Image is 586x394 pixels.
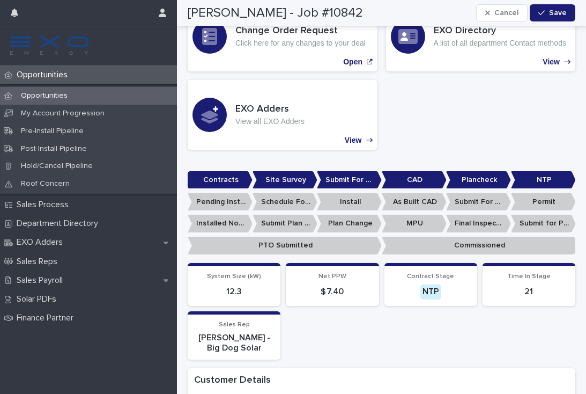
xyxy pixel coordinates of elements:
p: Schedule For Install [253,193,317,211]
p: NTP [511,171,576,189]
p: View [543,57,560,67]
p: PTO Submitted [188,237,382,254]
p: Contracts [188,171,253,189]
h2: Customer Details [194,375,271,386]
p: Sales Payroll [12,275,71,286]
h3: EXO Directory [434,25,566,37]
p: A list of all department Contact methods [434,39,566,48]
p: Permit [511,193,576,211]
h3: EXO Adders [235,104,305,115]
p: CAD [382,171,447,189]
button: Save [530,4,575,21]
img: FKS5r6ZBThi8E5hshIGi [9,35,90,56]
p: Sales Process [12,200,77,210]
p: [PERSON_NAME] - Big Dog Solar [194,333,274,353]
div: NTP [420,284,441,299]
p: Commissioned [382,237,576,254]
p: Click here for any changes to your deal [235,39,366,48]
p: Installed No Permit [188,215,253,232]
p: Site Survey [253,171,317,189]
a: View [386,2,576,71]
p: View all EXO Adders [235,117,305,126]
p: As Built CAD [382,193,447,211]
span: System Size (kW) [207,273,261,280]
p: View [345,136,362,145]
p: Plan Change [317,215,382,232]
span: Net PPW [318,273,346,280]
p: Final Inspection [446,215,511,232]
span: Contract Stage [407,273,454,280]
p: EXO Adders [12,237,71,247]
p: 12.3 [194,287,274,297]
p: My Account Progression [12,109,113,118]
h2: [PERSON_NAME] - Job #10842 [188,5,363,21]
a: View [188,80,377,150]
p: Install [317,193,382,211]
span: Cancel [494,9,518,17]
p: Finance Partner [12,313,82,323]
p: Solar PDFs [12,294,65,304]
span: Save [549,9,567,17]
button: Cancel [476,4,528,21]
span: Time In Stage [507,273,551,280]
span: Sales Rep [219,322,250,328]
h3: Change Order Request [235,25,366,37]
p: MPU [382,215,447,232]
p: Submit For Permit [446,193,511,211]
p: Submit Plan Change [253,215,317,232]
p: Department Directory [12,218,107,229]
p: Hold/Cancel Pipeline [12,162,101,171]
p: $ 7.40 [292,287,372,297]
p: Pending Install Task [188,193,253,211]
a: Open [188,2,377,71]
p: 21 [489,287,569,297]
p: Sales Reps [12,257,66,267]
p: Pre-Install Pipeline [12,127,92,136]
p: Opportunities [12,70,76,80]
p: Submit for PTO [511,215,576,232]
p: Post-Install Pipeline [12,144,95,154]
p: Roof Concern [12,179,78,188]
p: Opportunities [12,91,76,100]
p: Plancheck [446,171,511,189]
p: Submit For CAD [317,171,382,189]
p: Open [343,57,362,67]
